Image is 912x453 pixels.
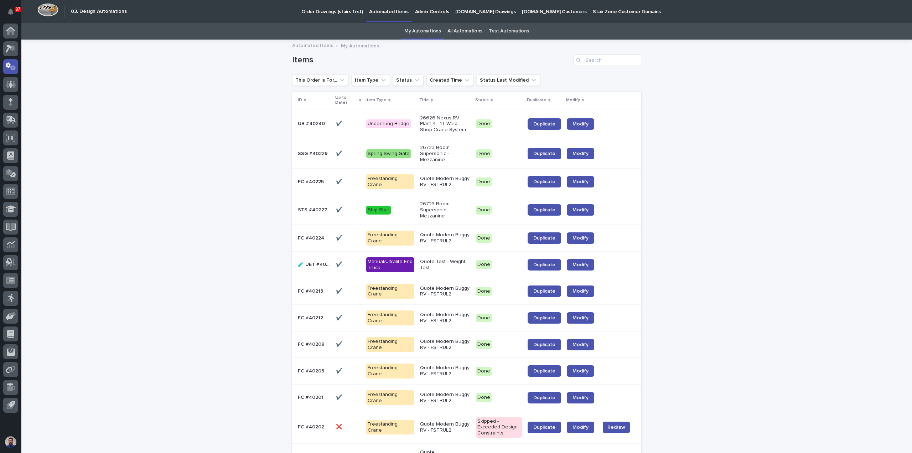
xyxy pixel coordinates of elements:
span: Modify [572,207,589,212]
p: Quote Modern Buggy RV - FSTRUL2 [420,176,471,188]
span: Duplicate [533,262,555,267]
p: Quote Test - Weight Test [420,259,471,271]
button: Status Last Modified [477,74,540,86]
a: Modify [567,232,594,244]
button: This Order is For... [292,74,349,86]
div: Skipped - Exceeded Design Constraints [476,417,522,438]
span: Modify [572,315,589,320]
p: FC #40213 [298,287,325,294]
p: FC #40203 [298,367,326,374]
tr: SSG #40229SSG #40229 ✔️✔️ Spring Swing Gate26723 Boom Supersonic - MezzanineDoneDuplicateModify [292,139,641,168]
p: Quote Modern Buggy RV - FSTRUL2 [420,421,471,433]
a: Modify [567,148,594,159]
span: Modify [572,395,589,400]
p: ✔️ [336,314,343,321]
p: Quote Modern Buggy RV - FSTRUL2 [420,365,471,377]
span: Modify [572,179,589,184]
p: FC #40202 [298,423,326,430]
span: Modify [572,122,589,127]
span: Modify [572,369,589,374]
div: Freestanding Crane [366,364,414,379]
tr: FC #40203FC #40203 ✔️✔️ Freestanding CraneQuote Modern Buggy RV - FSTRUL2DoneDuplicateModify [292,358,641,385]
span: Duplicate [533,122,555,127]
a: Duplicate [528,259,561,271]
button: Created Time [426,74,474,86]
span: Duplicate [533,289,555,294]
input: Search [574,55,641,66]
a: Duplicate [528,365,561,377]
span: Modify [572,342,589,347]
p: Up to Date? [335,94,357,107]
p: FC #40212 [298,314,325,321]
div: Done [476,234,492,243]
span: Modify [572,289,589,294]
a: Automated Items [292,41,333,49]
p: Quote Modern Buggy RV - FSTRUL2 [420,285,471,298]
div: Done [476,119,492,128]
a: Duplicate [528,204,561,216]
p: FC #40225 [298,177,325,185]
span: Modify [572,425,589,430]
h1: Items [292,55,571,65]
p: ID [298,96,302,104]
tr: FC #40201FC #40201 ✔️✔️ Freestanding CraneQuote Modern Buggy RV - FSTRUL2DoneDuplicateModify [292,384,641,411]
button: Notifications [3,4,18,19]
div: Freestanding Crane [366,390,414,405]
h2: 03. Design Automations [71,9,127,15]
span: Duplicate [533,179,555,184]
a: Modify [567,259,594,271]
a: Duplicate [528,422,561,433]
p: ✔️ [336,393,343,401]
p: ✔️ [336,340,343,348]
span: Modify [572,236,589,241]
div: Done [476,340,492,349]
tr: FC #40213FC #40213 ✔️✔️ Freestanding CraneQuote Modern Buggy RV - FSTRUL2DoneDuplicateModify [292,278,641,305]
div: Freestanding Crane [366,284,414,299]
p: Status [475,96,489,104]
p: UB #40240 [298,119,326,127]
tr: FC #40208FC #40208 ✔️✔️ Freestanding CraneQuote Modern Buggy RV - FSTRUL2DoneDuplicateModify [292,331,641,358]
a: Duplicate [528,285,561,297]
tr: FC #40224FC #40224 ✔️✔️ Freestanding CraneQuote Modern Buggy RV - FSTRUL2DoneDuplicateModify [292,225,641,252]
p: SSG #40229 [298,149,329,157]
a: Modify [567,204,594,216]
a: Duplicate [528,148,561,159]
div: Underhung Bridge [366,119,411,128]
a: Modify [567,176,594,187]
span: Duplicate [533,425,555,430]
p: FC #40224 [298,234,326,241]
div: Done [476,206,492,215]
a: Test Automations [489,23,529,40]
tr: FC #40212FC #40212 ✔️✔️ Freestanding CraneQuote Modern Buggy RV - FSTRUL2DoneDuplicateModify [292,305,641,331]
a: Duplicate [528,392,561,403]
a: Duplicate [528,339,561,350]
p: Item Type [366,96,387,104]
button: users-avatar [3,434,18,449]
p: Quote Modern Buggy RV - FSTRUL2 [420,232,471,244]
p: ❌ [336,423,343,430]
div: Freestanding Crane [366,310,414,325]
p: ✔️ [336,149,343,157]
a: Modify [567,392,594,403]
p: Quote Modern Buggy RV - FSTRUL2 [420,312,471,324]
span: Redraw [607,424,625,431]
a: Modify [567,312,594,324]
p: Title [419,96,429,104]
p: ✔️ [336,119,343,127]
tr: FC #40225FC #40225 ✔️✔️ Freestanding CraneQuote Modern Buggy RV - FSTRUL2DoneDuplicateModify [292,169,641,195]
p: Modify [566,96,580,104]
span: Modify [572,262,589,267]
p: Duplicate [527,96,546,104]
p: FC #40201 [298,393,325,401]
p: My Automations [341,41,379,49]
div: Freestanding Crane [366,231,414,246]
a: Duplicate [528,176,561,187]
p: ✔️ [336,234,343,241]
p: 26723 Boom Supersonic - Mezzanine [420,201,471,219]
div: Done [476,393,492,402]
p: ✔️ [336,287,343,294]
button: Status [393,74,424,86]
span: Modify [572,151,589,156]
span: Duplicate [533,342,555,347]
